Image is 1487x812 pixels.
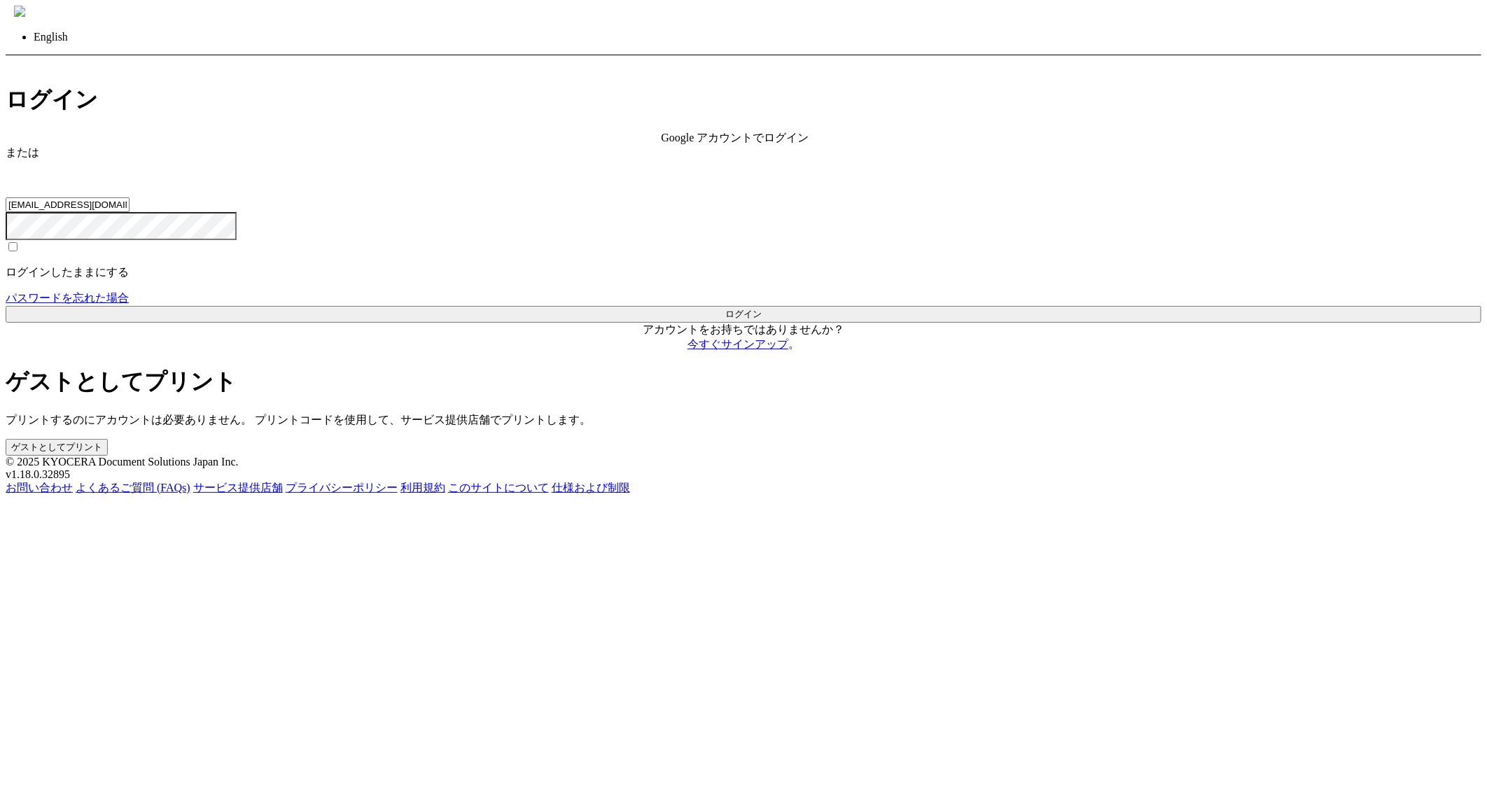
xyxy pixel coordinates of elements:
[6,439,108,456] button: ゲストとしてプリント
[6,292,129,304] a: パスワードを忘れた場合
[687,338,800,350] span: 。
[6,197,130,212] input: メールアドレス
[34,31,68,43] a: English
[6,146,1481,160] div: または
[6,468,70,480] span: v1.18.0.32895
[552,482,630,493] a: 仕様および制限
[76,482,190,493] a: よくあるご質問 (FAQs)
[6,18,50,30] span: ログイン
[6,413,1481,428] p: プリントするのにアカウントは必要ありません。 プリントコードを使用して、サービス提供店舗でプリントします。
[400,482,445,493] a: 利用規約
[193,482,283,493] a: サービス提供店舗
[286,482,398,493] a: プライバシーポリシー
[687,338,788,350] a: 今すぐサインアップ
[6,323,1481,352] p: アカウントをお持ちではありませんか？
[6,56,28,68] a: 戻る
[14,6,25,17] img: anytime_print_blue_japanese_228x75.svg
[6,482,73,493] a: お問い合わせ
[6,306,1481,323] button: ログイン
[6,367,1481,398] h1: ゲストとしてプリント
[6,85,1481,115] h1: ログイン
[448,482,549,493] a: このサイトについて
[6,456,239,468] span: © 2025 KYOCERA Document Solutions Japan Inc.
[662,132,809,143] span: Google アカウントでログイン
[6,265,1481,280] p: ログインしたままにする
